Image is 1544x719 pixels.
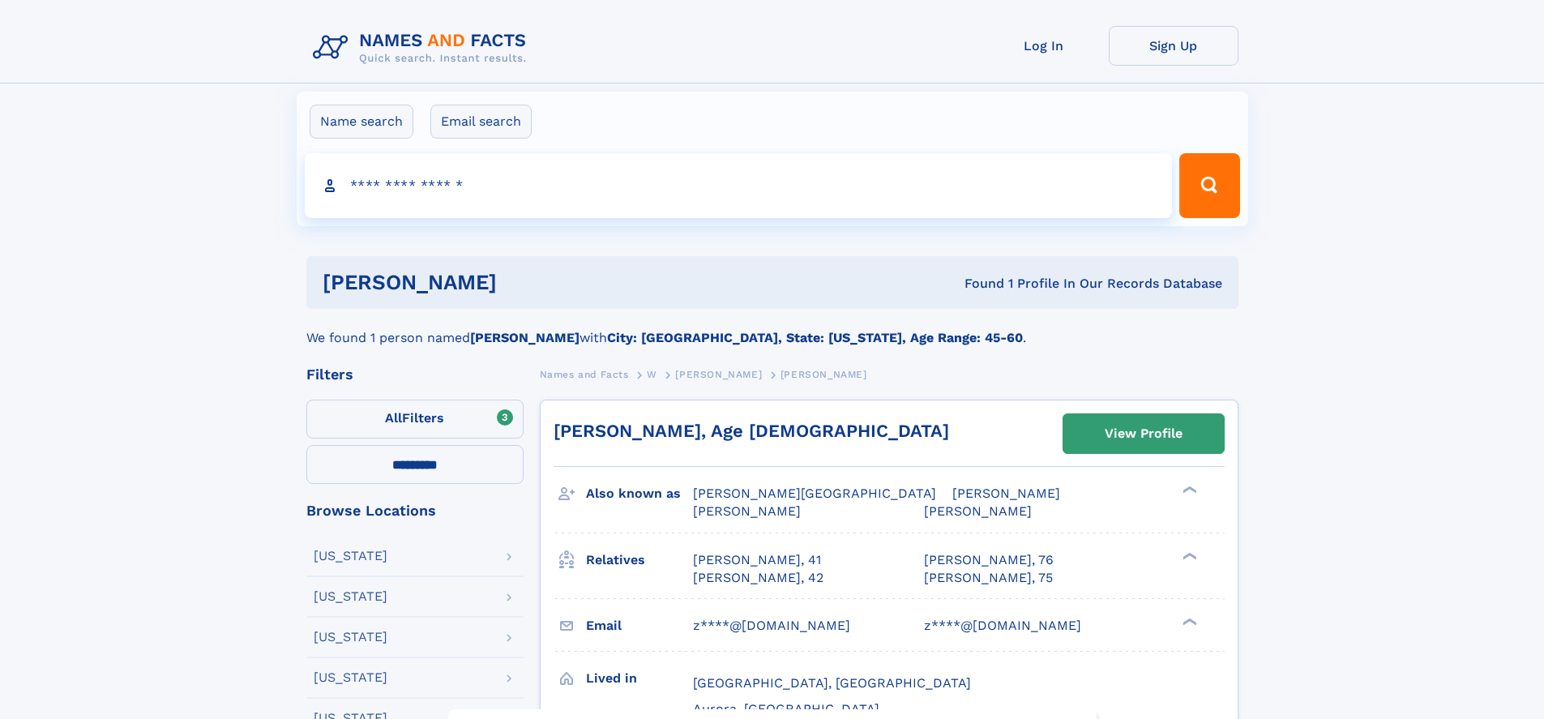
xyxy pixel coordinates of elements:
[1178,485,1198,495] div: ❯
[314,550,387,563] div: [US_STATE]
[306,400,524,439] label: Filters
[586,546,693,574] h3: Relatives
[305,153,1173,218] input: search input
[781,369,867,380] span: [PERSON_NAME]
[952,486,1060,501] span: [PERSON_NAME]
[554,421,949,441] a: [PERSON_NAME], Age [DEMOGRAPHIC_DATA]
[1179,153,1239,218] button: Search Button
[979,26,1109,66] a: Log In
[314,590,387,603] div: [US_STATE]
[1178,550,1198,561] div: ❯
[924,569,1053,587] a: [PERSON_NAME], 75
[730,275,1222,293] div: Found 1 Profile In Our Records Database
[647,369,657,380] span: W
[586,480,693,507] h3: Also known as
[693,675,971,691] span: [GEOGRAPHIC_DATA], [GEOGRAPHIC_DATA]
[430,105,532,139] label: Email search
[310,105,413,139] label: Name search
[586,665,693,692] h3: Lived in
[470,330,580,345] b: [PERSON_NAME]
[1105,415,1183,452] div: View Profile
[924,551,1054,569] a: [PERSON_NAME], 76
[586,612,693,640] h3: Email
[314,671,387,684] div: [US_STATE]
[314,631,387,644] div: [US_STATE]
[693,701,879,717] span: Aurora, [GEOGRAPHIC_DATA]
[385,410,402,426] span: All
[693,503,801,519] span: [PERSON_NAME]
[693,551,821,569] a: [PERSON_NAME], 41
[675,364,762,384] a: [PERSON_NAME]
[306,367,524,382] div: Filters
[306,503,524,518] div: Browse Locations
[693,569,823,587] a: [PERSON_NAME], 42
[924,503,1032,519] span: [PERSON_NAME]
[675,369,762,380] span: [PERSON_NAME]
[1109,26,1238,66] a: Sign Up
[693,486,936,501] span: [PERSON_NAME][GEOGRAPHIC_DATA]
[323,272,731,293] h1: [PERSON_NAME]
[306,309,1238,348] div: We found 1 person named with .
[1063,414,1224,453] a: View Profile
[306,26,540,70] img: Logo Names and Facts
[607,330,1023,345] b: City: [GEOGRAPHIC_DATA], State: [US_STATE], Age Range: 45-60
[647,364,657,384] a: W
[540,364,629,384] a: Names and Facts
[1178,616,1198,627] div: ❯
